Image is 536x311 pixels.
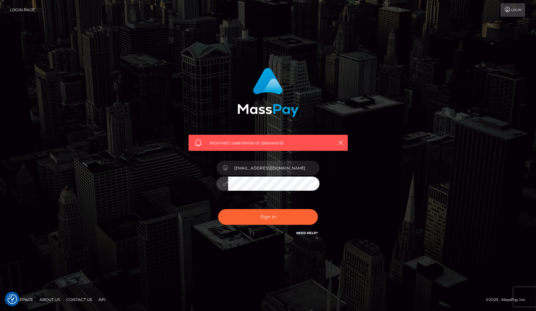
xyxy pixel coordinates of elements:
button: Consent Preferences [7,294,17,304]
a: Contact Us [64,295,95,305]
a: Login [501,3,525,17]
div: © 2025 , MassPay Inc. [486,296,531,303]
button: Sign in [218,209,318,225]
span: Incorrect username or password. [209,140,327,146]
img: MassPay Login [237,68,299,117]
img: Revisit consent button [7,294,17,304]
input: Username... [228,161,319,175]
a: Homepage [7,295,36,305]
a: About Us [37,295,62,305]
a: Need Help? [296,231,318,235]
a: API [96,295,108,305]
a: Login Page [10,3,35,17]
